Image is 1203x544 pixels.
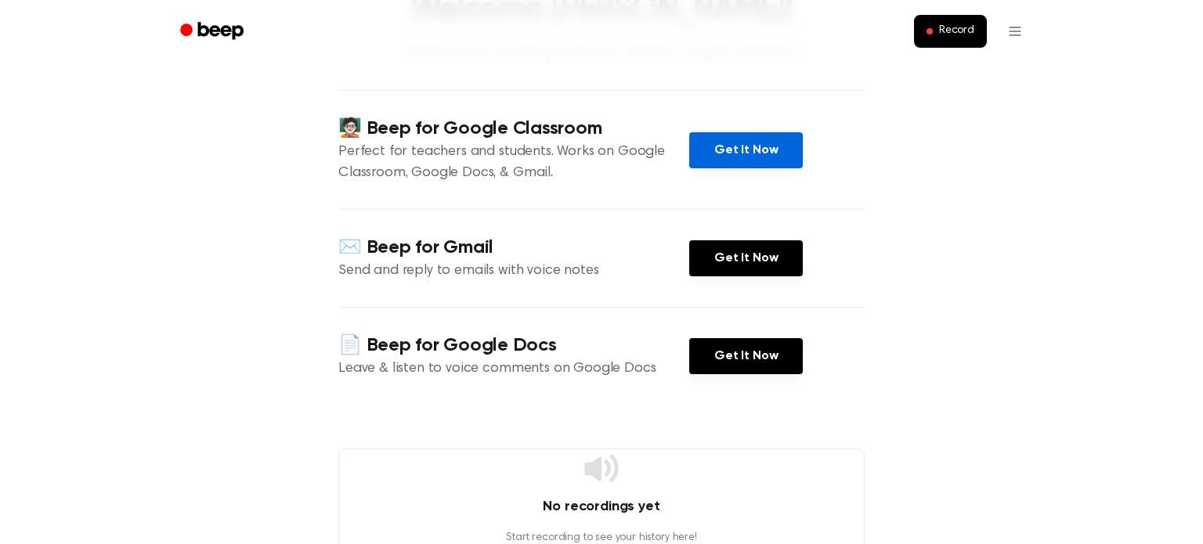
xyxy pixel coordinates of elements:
button: Open menu [996,13,1034,50]
a: Get It Now [689,338,803,374]
a: Get It Now [689,132,803,168]
p: Perfect for teachers and students. Works on Google Classroom, Google Docs, & Gmail. [338,142,689,184]
h4: ✉️ Beep for Gmail [338,235,689,261]
button: Record [914,15,987,48]
p: Send and reply to emails with voice notes [338,261,689,282]
h4: No recordings yet [339,496,864,517]
h4: 📄 Beep for Google Docs [338,333,689,358]
a: Beep [169,16,258,47]
span: Record [939,24,974,38]
h4: 🧑🏻‍🏫 Beep for Google Classroom [338,116,689,142]
p: Leave & listen to voice comments on Google Docs [338,358,689,380]
a: Get It Now [689,240,803,276]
